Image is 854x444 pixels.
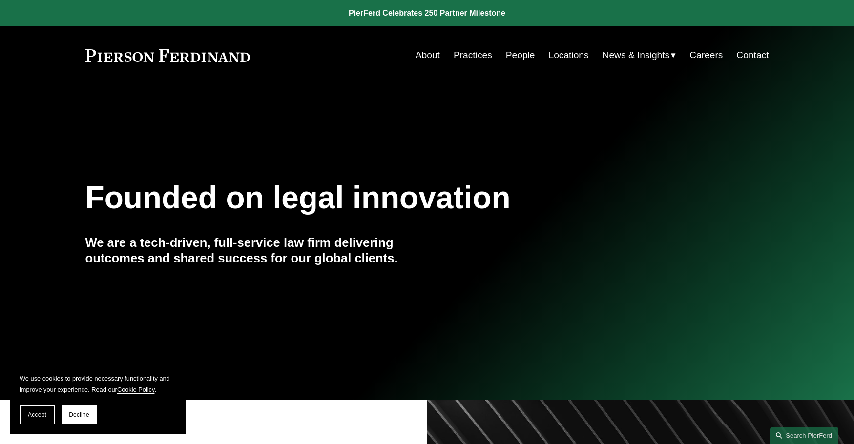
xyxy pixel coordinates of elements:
[603,47,670,64] span: News & Insights
[689,46,723,64] a: Careers
[416,46,440,64] a: About
[454,46,492,64] a: Practices
[20,373,176,395] p: We use cookies to provide necessary functionality and improve your experience. Read our .
[28,411,46,418] span: Accept
[117,386,155,393] a: Cookie Policy
[85,180,655,216] h1: Founded on legal innovation
[736,46,769,64] a: Contact
[20,405,55,424] button: Accept
[770,427,838,444] a: Search this site
[10,363,186,434] section: Cookie banner
[548,46,588,64] a: Locations
[506,46,535,64] a: People
[69,411,89,418] span: Decline
[62,405,97,424] button: Decline
[603,46,676,64] a: folder dropdown
[85,235,427,266] h4: We are a tech-driven, full-service law firm delivering outcomes and shared success for our global...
